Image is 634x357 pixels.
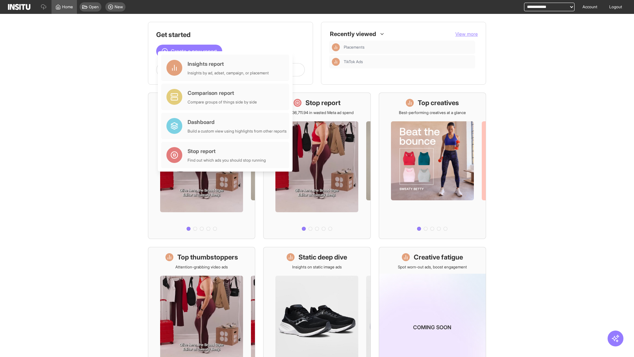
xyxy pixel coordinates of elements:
p: Attention-grabbing video ads [175,264,228,270]
a: Stop reportSave £36,711.94 in wasted Meta ad spend [263,93,370,239]
div: Insights report [188,60,269,68]
button: View more [455,31,478,37]
a: Top creativesBest-performing creatives at a glance [379,93,486,239]
span: New [115,4,123,10]
p: Insights on static image ads [292,264,342,270]
div: Dashboard [188,118,287,126]
span: TikTok Ads [344,59,473,64]
div: Insights [332,43,340,51]
span: Home [62,4,73,10]
h1: Top thumbstoppers [177,253,238,262]
p: Save £36,711.94 in wasted Meta ad spend [280,110,354,115]
span: Placements [344,45,365,50]
span: Create a new report [171,47,217,55]
a: What's live nowSee all active ads instantly [148,93,255,239]
span: Placements [344,45,473,50]
button: Create a new report [156,45,222,58]
div: Insights by ad, adset, campaign, or placement [188,70,269,76]
div: Comparison report [188,89,257,97]
div: Find out which ads you should stop running [188,158,266,163]
h1: Static deep dive [299,253,347,262]
p: Best-performing creatives at a glance [399,110,466,115]
div: Build a custom view using highlights from other reports [188,129,287,134]
h1: Stop report [305,98,340,107]
div: Compare groups of things side by side [188,99,257,105]
h1: Get started [156,30,305,39]
span: TikTok Ads [344,59,363,64]
img: Logo [8,4,30,10]
div: Stop report [188,147,266,155]
span: Open [89,4,99,10]
div: Insights [332,58,340,66]
h1: Top creatives [418,98,459,107]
